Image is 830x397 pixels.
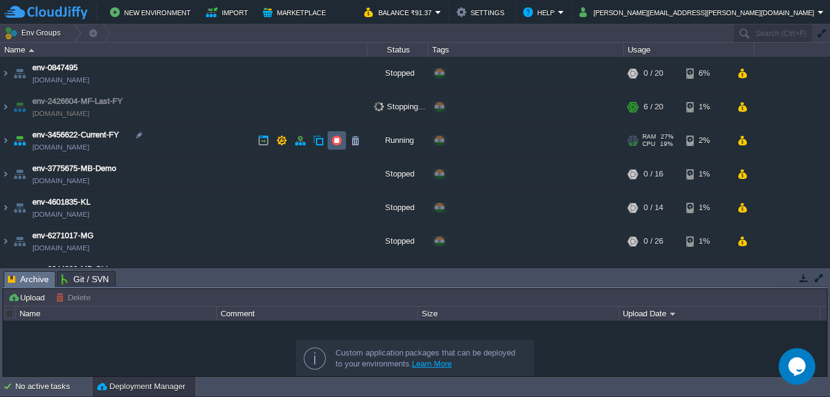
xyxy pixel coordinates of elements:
[644,158,663,191] div: 0 / 16
[32,95,123,107] a: env-2426604-MF-Last-FY
[686,90,726,123] div: 1%
[11,225,28,258] img: AMDAwAAAACH5BAEAAAAALAAAAAABAAEAAAICRAEAOw==
[110,5,194,20] button: New Environment
[374,102,425,111] span: Stopping...
[11,124,28,157] img: AMDAwAAAACH5BAEAAAAALAAAAAABAAEAAAICRAEAOw==
[32,208,89,220] a: [DOMAIN_NAME]
[1,225,10,258] img: AMDAwAAAACH5BAEAAAAALAAAAAABAAEAAAICRAEAOw==
[429,43,623,57] div: Tags
[367,191,428,224] div: Stopped
[779,348,818,385] iframe: chat widget
[642,140,655,148] span: CPU
[97,381,185,393] button: Deployment Manager
[32,230,94,242] a: env-6271017-MG
[15,377,92,396] div: No active tasks
[686,191,726,224] div: 1%
[367,57,428,90] div: Stopped
[644,90,663,123] div: 6 / 20
[56,292,94,303] button: Delete
[579,5,818,20] button: [PERSON_NAME][EMAIL_ADDRESS][PERSON_NAME][DOMAIN_NAME]
[336,348,524,370] div: Custom application packages that can be deployed to your environments.
[367,258,428,291] div: Stopped
[32,242,89,254] a: [DOMAIN_NAME]
[1,90,10,123] img: AMDAwAAAACH5BAEAAAAALAAAAAABAAEAAAICRAEAOw==
[11,191,28,224] img: AMDAwAAAACH5BAEAAAAALAAAAAABAAEAAAICRAEAOw==
[4,5,87,20] img: CloudJiffy
[1,57,10,90] img: AMDAwAAAACH5BAEAAAAALAAAAAABAAEAAAICRAEAOw==
[8,272,49,287] span: Archive
[620,307,820,321] div: Upload Date
[32,107,89,120] a: [DOMAIN_NAME]
[686,57,726,90] div: 6%
[642,133,656,140] span: RAM
[661,133,674,140] span: 27%
[660,140,673,148] span: 19%
[29,49,34,52] img: AMDAwAAAACH5BAEAAAAALAAAAAABAAEAAAICRAEAOw==
[206,5,252,20] button: Import
[32,74,89,86] a: [DOMAIN_NAME]
[368,43,428,57] div: Status
[412,359,452,368] a: Learn More
[1,158,10,191] img: AMDAwAAAACH5BAEAAAAALAAAAAABAAEAAAICRAEAOw==
[686,225,726,258] div: 1%
[364,5,435,20] button: Balance ₹91.37
[686,258,726,291] div: 1%
[32,162,116,175] a: env-3775675-MB-Demo
[11,90,28,123] img: AMDAwAAAACH5BAEAAAAALAAAAAABAAEAAAICRAEAOw==
[4,24,65,42] button: Env Groups
[686,158,726,191] div: 1%
[32,141,89,153] a: [DOMAIN_NAME]
[11,57,28,90] img: AMDAwAAAACH5BAEAAAAALAAAAAABAAEAAAICRAEAOw==
[61,272,109,286] span: Git / SVN
[367,124,428,157] div: Running
[32,263,108,275] a: env-8244298-MB-Old
[32,129,119,141] a: env-3456622-Current-FY
[218,307,417,321] div: Comment
[32,175,89,187] a: [DOMAIN_NAME]
[32,62,78,74] a: env-0847495
[644,57,663,90] div: 0 / 20
[263,5,329,20] button: Marketplace
[523,5,558,20] button: Help
[32,196,90,208] a: env-4601835-KL
[686,124,726,157] div: 2%
[625,43,754,57] div: Usage
[17,307,216,321] div: Name
[1,258,10,291] img: AMDAwAAAACH5BAEAAAAALAAAAAABAAEAAAICRAEAOw==
[8,292,48,303] button: Upload
[367,225,428,258] div: Stopped
[644,225,663,258] div: 0 / 26
[457,5,508,20] button: Settings
[11,158,28,191] img: AMDAwAAAACH5BAEAAAAALAAAAAABAAEAAAICRAEAOw==
[367,158,428,191] div: Stopped
[1,191,10,224] img: AMDAwAAAACH5BAEAAAAALAAAAAABAAEAAAICRAEAOw==
[1,124,10,157] img: AMDAwAAAACH5BAEAAAAALAAAAAABAAEAAAICRAEAOw==
[1,43,367,57] div: Name
[644,191,663,224] div: 0 / 14
[644,258,663,291] div: 0 / 26
[419,307,619,321] div: Size
[11,258,28,291] img: AMDAwAAAACH5BAEAAAAALAAAAAABAAEAAAICRAEAOw==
